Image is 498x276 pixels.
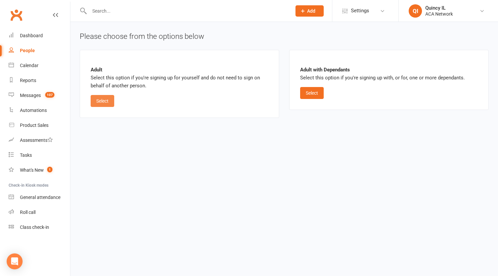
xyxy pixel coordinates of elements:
a: Reports [9,73,70,88]
span: Add [307,8,315,14]
a: What's New1 [9,163,70,178]
a: Assessments [9,133,70,148]
a: Clubworx [8,7,25,23]
a: Tasks [9,148,70,163]
p: Select this option if you're signing up for yourself and do not need to sign on behalf of another... [91,66,268,90]
input: Search... [87,6,287,16]
div: Calendar [20,63,39,68]
a: General attendance kiosk mode [9,190,70,205]
a: Class kiosk mode [9,220,70,235]
div: Tasks [20,152,32,158]
div: Please choose from the options below [80,31,489,42]
p: Select this option if you're signing up with, or for, one or more dependants. [300,66,478,82]
a: People [9,43,70,58]
div: What's New [20,167,44,173]
a: Roll call [9,205,70,220]
button: Select [91,95,114,107]
div: Roll call [20,210,36,215]
div: Open Intercom Messenger [7,253,23,269]
a: Calendar [9,58,70,73]
div: Reports [20,78,36,83]
a: Dashboard [9,28,70,43]
span: 107 [45,92,54,98]
div: Automations [20,108,47,113]
strong: Adult with Dependants [300,67,350,73]
div: Quincy IL [425,5,453,11]
div: People [20,48,35,53]
div: QI [409,4,422,18]
a: Automations [9,103,70,118]
button: Add [295,5,324,17]
div: ACA Network [425,11,453,17]
div: Messages [20,93,41,98]
div: Class check-in [20,225,49,230]
button: Select [300,87,324,99]
span: 1 [47,167,52,172]
div: Dashboard [20,33,43,38]
a: Product Sales [9,118,70,133]
div: Assessments [20,138,53,143]
div: Product Sales [20,123,48,128]
div: General attendance [20,195,60,200]
span: Settings [351,3,369,18]
a: Messages 107 [9,88,70,103]
strong: Adult [91,67,102,73]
